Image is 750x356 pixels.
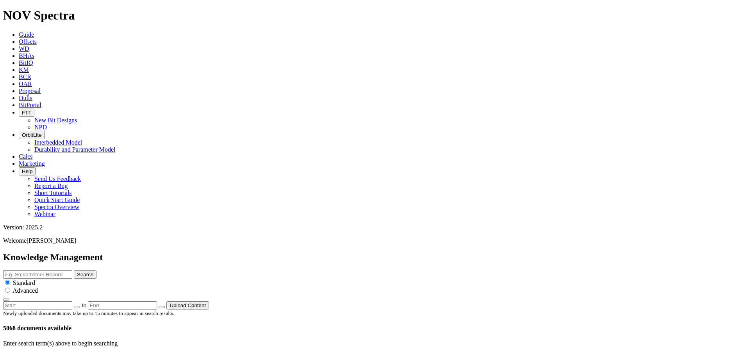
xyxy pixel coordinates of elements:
[3,252,747,263] h2: Knowledge Management
[74,270,96,279] button: Search
[19,102,41,108] a: BitPortal
[34,124,47,131] a: NPD
[19,88,41,94] a: Proposal
[34,175,81,182] a: Send Us Feedback
[19,81,32,87] a: OAR
[3,301,72,309] input: Start
[19,59,33,66] a: BitIQ
[3,270,72,279] input: e.g. Smoothsteer Record
[3,310,174,316] small: Newly uploaded documents may take up to 15 minutes to appear in search results.
[34,182,68,189] a: Report a Bug
[19,52,34,59] a: BHAs
[19,95,32,101] a: Dulls
[22,132,41,138] span: OrbitLite
[34,211,55,217] a: Webinar
[34,117,77,123] a: New Bit Designs
[19,167,36,175] button: Help
[34,146,116,153] a: Durability and Parameter Model
[19,160,45,167] a: Marketing
[19,31,34,38] a: Guide
[22,168,32,174] span: Help
[19,109,34,117] button: FTT
[22,110,31,116] span: FTT
[34,197,80,203] a: Quick Start Guide
[82,302,86,308] span: to
[13,279,35,286] span: Standard
[3,8,747,23] h1: NOV Spectra
[34,204,79,210] a: Spectra Overview
[34,190,72,196] a: Short Tutorials
[3,325,747,332] h4: 5068 documents available
[19,73,31,80] a: BCR
[88,301,157,309] input: End
[34,139,82,146] a: Interbedded Model
[3,340,747,347] p: Enter search term(s) above to begin searching
[12,287,38,294] span: Advanced
[19,66,29,73] a: KM
[19,45,29,52] a: WD
[166,301,209,309] button: Upload Content
[27,237,76,244] span: [PERSON_NAME]
[19,131,45,139] button: OrbitLite
[19,38,37,45] a: Offsets
[19,153,33,160] a: Calcs
[3,237,747,244] p: Welcome
[3,224,747,231] div: Version: 2025.2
